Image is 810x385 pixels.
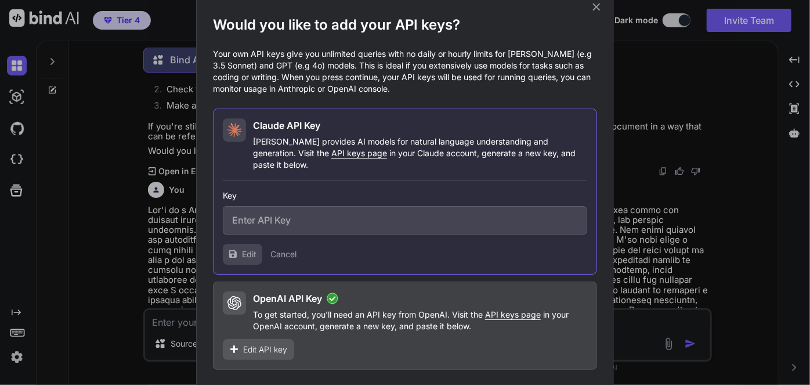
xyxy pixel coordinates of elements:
p: [PERSON_NAME] provides AI models for natural language understanding and generation. Visit the in ... [253,136,587,171]
span: Edit [242,249,256,260]
p: Your own API keys give you unlimited queries with no daily or hourly limits for [PERSON_NAME] (e.... [213,48,597,95]
h2: Claude API Key [253,118,320,132]
span: API keys page [331,148,387,158]
h1: Would you like to add your API keys? [213,16,597,34]
span: API keys page [485,310,541,319]
span: Edit API key [243,344,287,355]
p: To get started, you'll need an API key from OpenAI. Visit the in your OpenAI account, generate a ... [253,309,587,332]
button: Edit [223,244,262,265]
h3: Key [223,190,587,202]
button: Cancel [270,249,296,260]
input: Enter API Key [223,206,587,235]
h2: OpenAI API Key [253,292,322,305]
